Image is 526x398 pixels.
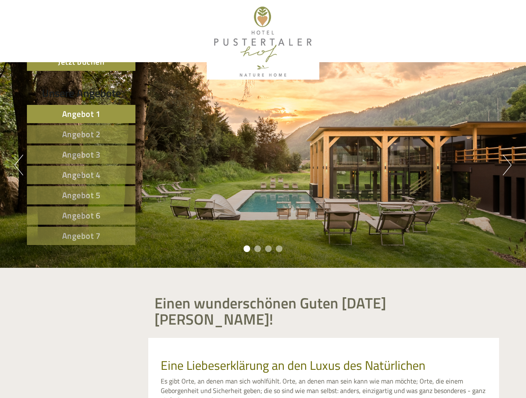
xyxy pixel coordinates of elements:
span: Angebot 6 [62,209,101,222]
span: Angebot 1 [62,107,101,120]
div: Unsere Angebote [27,85,135,101]
span: Eine Liebeserklärung an den Luxus des Natürlichen [161,356,425,375]
span: Angebot 3 [62,148,101,161]
span: Angebot 4 [62,168,101,181]
button: Next [503,155,512,175]
span: Angebot 7 [62,229,101,242]
span: Angebot 2 [62,128,101,141]
button: Previous [14,155,23,175]
span: Angebot 5 [62,189,101,201]
h1: Einen wunderschönen Guten [DATE] [PERSON_NAME]! [154,295,493,328]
